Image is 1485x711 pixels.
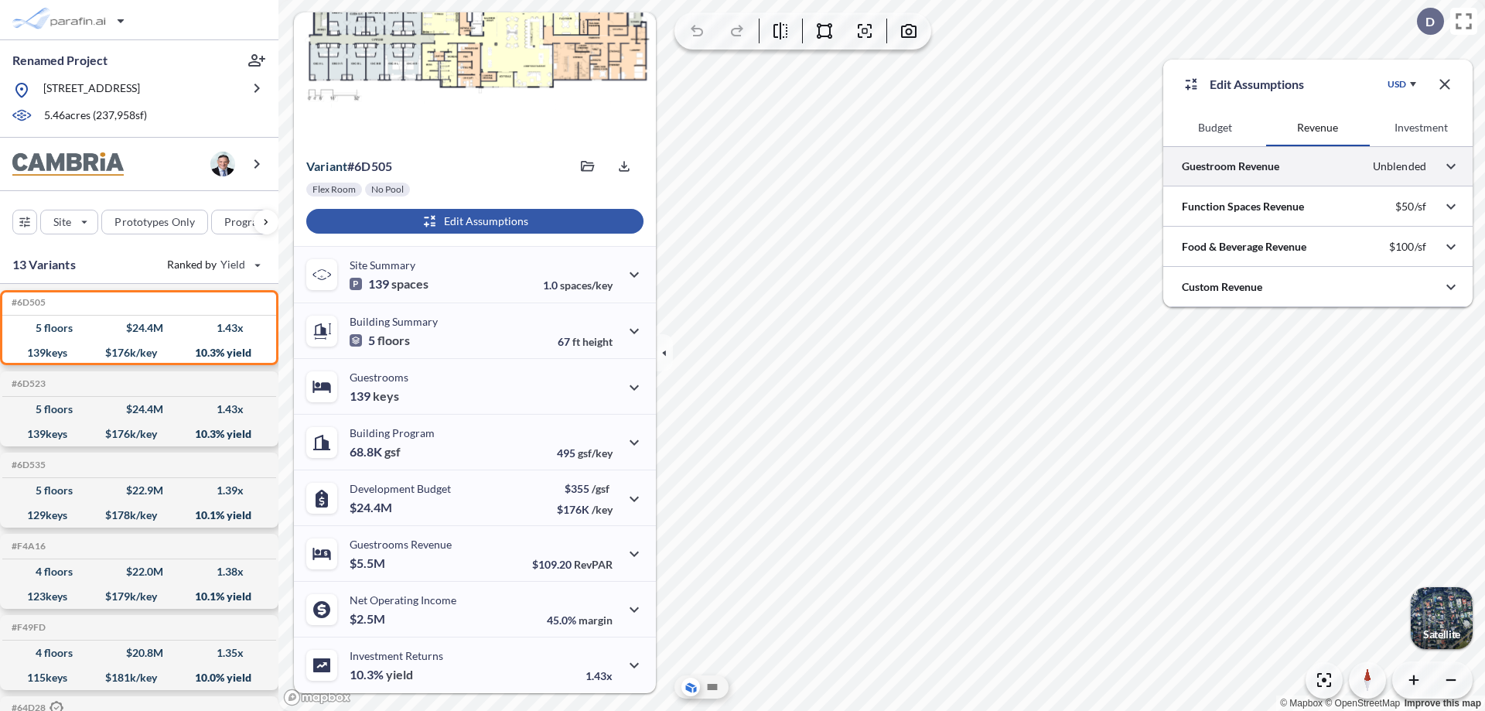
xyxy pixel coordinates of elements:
span: spaces/key [560,279,613,292]
p: Function Spaces Revenue [1182,199,1304,214]
p: Food & Beverage Revenue [1182,239,1306,255]
p: No Pool [371,183,404,196]
button: Prototypes Only [101,210,208,234]
p: Custom Revenue [1182,279,1262,295]
p: Satellite [1423,628,1460,641]
p: $5.5M [350,555,387,571]
div: USD [1388,78,1406,91]
a: Mapbox homepage [283,689,351,706]
p: Edit Assumptions [1210,75,1304,94]
span: margin [579,614,613,627]
p: Net Operating Income [350,593,456,607]
a: OpenStreetMap [1325,698,1400,709]
p: 68.8K [350,444,401,460]
span: yield [386,667,413,682]
p: 1.0 [543,279,613,292]
span: /key [592,503,613,516]
p: $355 [557,482,613,495]
span: ft [572,335,580,348]
img: BrandImage [12,152,124,176]
p: Site Summary [350,258,415,272]
span: Variant [306,159,347,173]
p: 45.0% [547,614,613,627]
p: Building Program [350,426,435,439]
p: $2.5M [350,611,387,627]
p: $50/sf [1395,200,1426,214]
span: /gsf [592,482,609,495]
p: Site [53,214,71,230]
button: Revenue [1266,109,1369,146]
p: [STREET_ADDRESS] [43,80,140,100]
p: $24.4M [350,500,394,515]
span: height [582,335,613,348]
p: $100/sf [1389,240,1426,254]
span: Yield [220,257,246,272]
h5: Click to copy the code [9,541,46,552]
button: Ranked by Yield [155,252,271,277]
p: 5 [350,333,410,348]
span: floors [377,333,410,348]
button: Site [40,210,98,234]
button: Edit Assumptions [306,209,643,234]
button: Program [211,210,295,234]
img: user logo [210,152,235,176]
p: $176K [557,503,613,516]
p: Flex Room [312,183,356,196]
p: 5.46 acres ( 237,958 sf) [44,108,147,125]
button: Switcher ImageSatellite [1411,587,1473,649]
span: gsf/key [578,446,613,460]
p: Renamed Project [12,52,108,69]
p: Guestrooms Revenue [350,538,452,551]
p: Development Budget [350,482,451,495]
h5: Click to copy the code [9,460,46,470]
h5: Click to copy the code [9,622,46,633]
a: Improve this map [1405,698,1481,709]
p: 1.43x [585,669,613,682]
span: gsf [384,444,401,460]
p: 139 [350,276,428,292]
h5: Click to copy the code [9,378,46,389]
p: 10.3% [350,667,413,682]
p: $109.20 [532,558,613,571]
p: D [1425,15,1435,29]
p: 495 [557,446,613,460]
p: # 6d505 [306,159,392,174]
p: Program [224,214,268,230]
span: spaces [391,276,428,292]
img: Switcher Image [1411,587,1473,649]
p: 13 Variants [12,255,76,274]
span: keys [373,388,399,404]
span: RevPAR [574,558,613,571]
p: 67 [558,335,613,348]
button: Site Plan [703,678,722,696]
p: Investment Returns [350,649,443,662]
button: Investment [1370,109,1473,146]
p: Prototypes Only [114,214,195,230]
p: Building Summary [350,315,438,328]
a: Mapbox [1280,698,1323,709]
h5: Click to copy the code [9,297,46,308]
p: Guestrooms [350,371,408,384]
button: Budget [1163,109,1266,146]
button: Aerial View [681,678,700,696]
p: 139 [350,388,399,404]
